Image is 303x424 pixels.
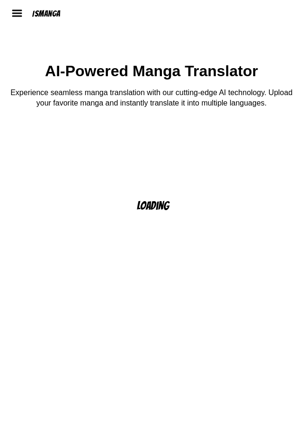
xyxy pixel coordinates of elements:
div: IsManga [32,9,61,18]
h1: AI-Powered Manga Translator [45,62,258,80]
p: Experience seamless manga translation with our cutting-edge AI technology. Upload your favorite m... [8,88,295,109]
img: hamburger [11,8,23,19]
p: Loading [137,200,181,212]
a: IsManga [28,9,78,18]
